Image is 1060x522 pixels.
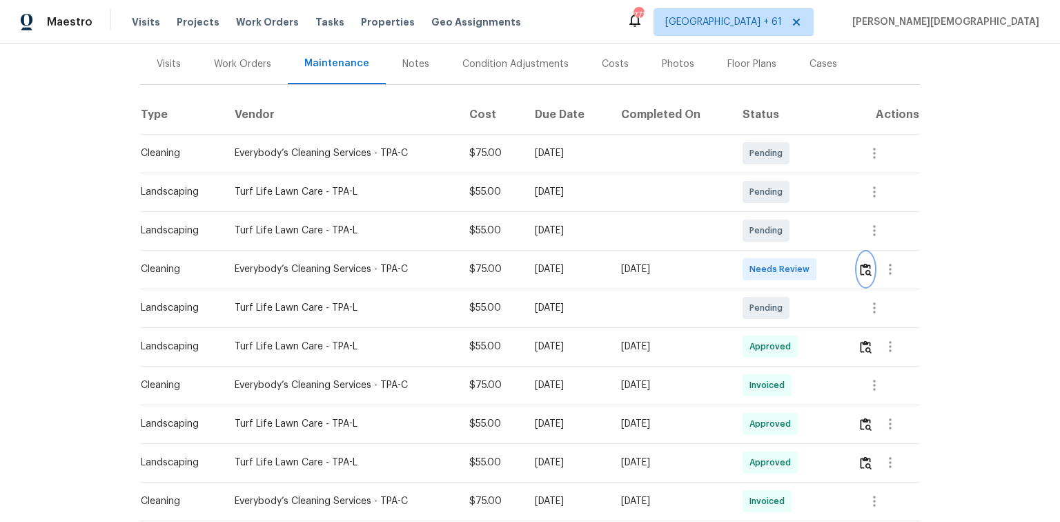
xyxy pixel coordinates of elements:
[315,17,344,27] span: Tasks
[469,340,513,354] div: $55.00
[361,15,415,29] span: Properties
[236,15,299,29] span: Work Orders
[749,262,815,276] span: Needs Review
[662,57,694,71] div: Photos
[535,301,599,315] div: [DATE]
[304,57,369,70] div: Maintenance
[621,456,721,470] div: [DATE]
[535,340,599,354] div: [DATE]
[860,263,872,276] img: Review Icon
[141,456,213,470] div: Landscaping
[732,95,847,134] th: Status
[727,57,776,71] div: Floor Plans
[235,417,447,431] div: Turf Life Lawn Care - TPA-L
[535,224,599,238] div: [DATE]
[469,146,513,160] div: $75.00
[858,330,874,363] button: Review Icon
[610,95,732,134] th: Completed On
[141,494,213,508] div: Cleaning
[235,146,447,160] div: Everybody’s Cleaning Services - TPA-C
[235,456,447,470] div: Turf Life Lawn Care - TPA-L
[847,95,920,134] th: Actions
[749,494,790,508] span: Invoiced
[809,57,837,71] div: Cases
[140,95,224,134] th: Type
[141,224,213,238] div: Landscaping
[621,378,721,392] div: [DATE]
[469,301,513,315] div: $55.00
[141,301,213,315] div: Landscaping
[214,57,271,71] div: Work Orders
[535,417,599,431] div: [DATE]
[749,185,788,199] span: Pending
[665,15,782,29] span: [GEOGRAPHIC_DATA] + 61
[524,95,610,134] th: Due Date
[858,407,874,441] button: Review Icon
[621,340,721,354] div: [DATE]
[141,417,213,431] div: Landscaping
[621,494,721,508] div: [DATE]
[749,146,788,160] span: Pending
[458,95,524,134] th: Cost
[469,417,513,431] div: $55.00
[462,57,569,71] div: Condition Adjustments
[177,15,219,29] span: Projects
[235,224,447,238] div: Turf Life Lawn Care - TPA-L
[235,185,447,199] div: Turf Life Lawn Care - TPA-L
[858,253,874,286] button: Review Icon
[860,456,872,470] img: Review Icon
[47,15,92,29] span: Maestro
[535,262,599,276] div: [DATE]
[749,340,796,354] span: Approved
[860,340,872,354] img: Review Icon
[749,378,790,392] span: Invoiced
[235,301,447,315] div: Turf Life Lawn Care - TPA-L
[749,456,796,470] span: Approved
[858,446,874,479] button: Review Icon
[860,418,872,431] img: Review Icon
[157,57,181,71] div: Visits
[235,340,447,354] div: Turf Life Lawn Care - TPA-L
[431,15,521,29] span: Geo Assignments
[535,456,599,470] div: [DATE]
[847,15,1039,29] span: [PERSON_NAME][DEMOGRAPHIC_DATA]
[469,185,513,199] div: $55.00
[469,262,513,276] div: $75.00
[621,417,721,431] div: [DATE]
[235,378,447,392] div: Everybody’s Cleaning Services - TPA-C
[402,57,429,71] div: Notes
[602,57,629,71] div: Costs
[535,494,599,508] div: [DATE]
[621,262,721,276] div: [DATE]
[224,95,458,134] th: Vendor
[749,417,796,431] span: Approved
[469,224,513,238] div: $55.00
[535,378,599,392] div: [DATE]
[749,301,788,315] span: Pending
[469,456,513,470] div: $55.00
[141,185,213,199] div: Landscaping
[535,146,599,160] div: [DATE]
[141,340,213,354] div: Landscaping
[749,224,788,238] span: Pending
[141,378,213,392] div: Cleaning
[469,494,513,508] div: $75.00
[132,15,160,29] span: Visits
[141,146,213,160] div: Cleaning
[141,262,213,276] div: Cleaning
[535,185,599,199] div: [DATE]
[235,262,447,276] div: Everybody’s Cleaning Services - TPA-C
[235,494,447,508] div: Everybody’s Cleaning Services - TPA-C
[634,8,643,22] div: 771
[469,378,513,392] div: $75.00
